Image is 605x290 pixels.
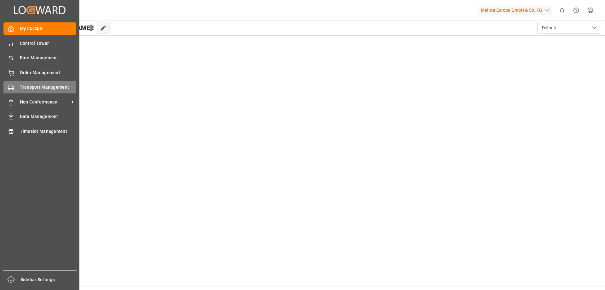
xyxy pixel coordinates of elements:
[20,25,76,32] span: My Cockpit
[3,22,76,35] a: My Cockpit
[569,3,583,17] button: Help Center
[20,84,76,91] span: Transport Management
[478,4,555,16] button: Melitta Europa GmbH & Co. KG
[3,110,76,123] a: Data Management
[20,128,76,135] span: Timeslot Management
[478,6,552,15] div: Melitta Europa GmbH & Co. KG
[537,22,600,34] button: open menu
[20,99,70,105] span: Non Conformance
[3,37,76,49] a: Control Tower
[20,55,76,61] span: Rate Management
[3,66,76,79] a: Order Management
[20,69,76,76] span: Order Management
[20,40,76,47] span: Control Tower
[3,81,76,93] a: Transport Management
[20,113,76,120] span: Data Management
[26,22,94,34] span: Hello [PERSON_NAME]!
[3,125,76,137] a: Timeslot Management
[555,3,569,17] button: show 0 new notifications
[542,25,556,31] span: Default
[3,52,76,64] a: Rate Management
[20,276,77,283] span: Sidebar Settings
